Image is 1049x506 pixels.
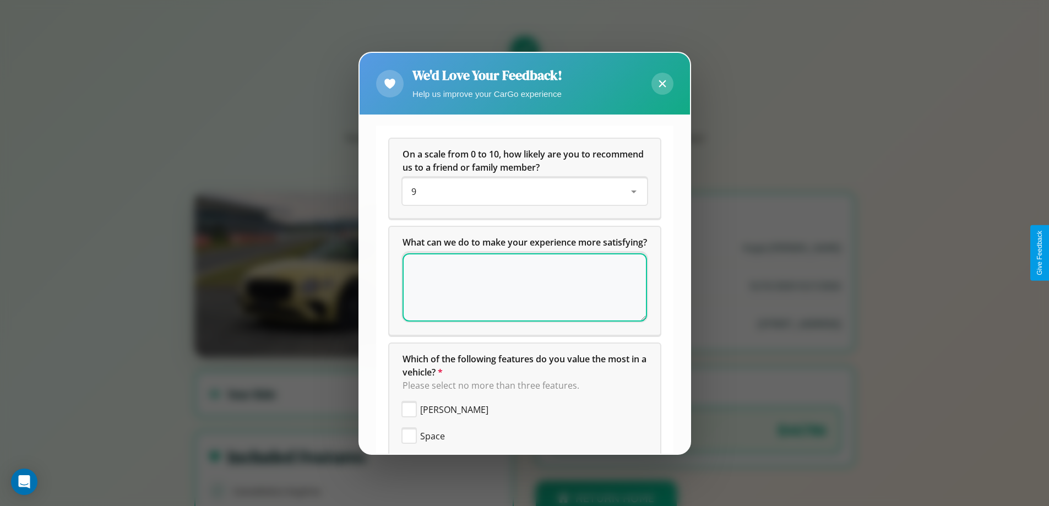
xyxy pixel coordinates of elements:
span: What can we do to make your experience more satisfying? [403,236,647,248]
p: Help us improve your CarGo experience [412,86,562,101]
span: Which of the following features do you value the most in a vehicle? [403,353,649,378]
span: Please select no more than three features. [403,379,579,391]
div: On a scale from 0 to 10, how likely are you to recommend us to a friend or family member? [389,139,660,218]
div: Give Feedback [1036,231,1043,275]
span: Space [420,429,445,443]
span: On a scale from 0 to 10, how likely are you to recommend us to a friend or family member? [403,148,646,173]
div: On a scale from 0 to 10, how likely are you to recommend us to a friend or family member? [403,178,647,205]
h2: We'd Love Your Feedback! [412,66,562,84]
h5: On a scale from 0 to 10, how likely are you to recommend us to a friend or family member? [403,148,647,174]
span: 9 [411,186,416,198]
div: Open Intercom Messenger [11,469,37,495]
span: [PERSON_NAME] [420,403,488,416]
